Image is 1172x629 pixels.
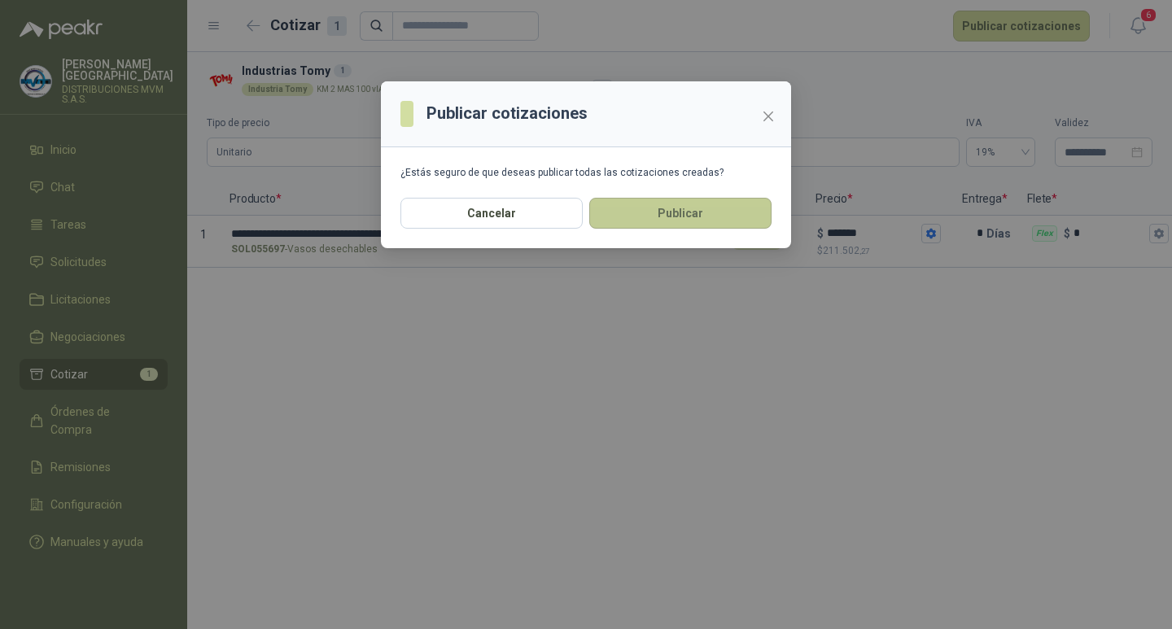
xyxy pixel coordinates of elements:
h3: Publicar cotizaciones [426,101,588,126]
span: close [762,110,775,123]
div: ¿Estás seguro de que deseas publicar todas las cotizaciones creadas? [400,167,772,178]
button: Close [755,103,781,129]
button: Cancelar [400,198,583,229]
button: Publicar [589,198,772,229]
